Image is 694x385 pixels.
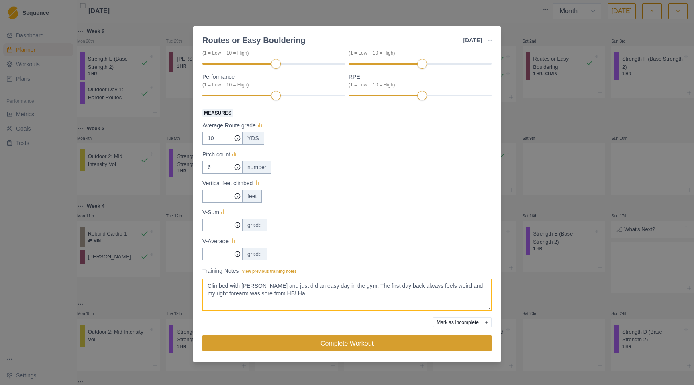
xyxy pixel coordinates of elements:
[482,317,492,327] button: Add reason
[349,49,487,57] div: (1 = Low – 10 = High)
[202,267,487,275] label: Training Notes
[202,73,341,88] label: Performance
[349,81,487,88] div: (1 = Low – 10 = High)
[202,121,256,130] p: Average Route grade
[202,109,233,117] span: Measures
[242,190,262,203] div: feet
[202,237,229,246] p: V-Average
[202,41,341,57] label: Feeling
[349,41,487,57] label: Motivation
[202,81,341,88] div: (1 = Low – 10 = High)
[463,36,482,45] p: [DATE]
[202,179,253,188] p: Vertical feet climbed
[242,132,264,145] div: YDS
[433,317,482,327] button: Mark as Incomplete
[202,34,306,46] div: Routes or Easy Bouldering
[202,150,230,159] p: Pitch count
[202,335,492,351] button: Complete Workout
[349,73,487,88] label: RPE
[242,161,271,174] div: number
[202,208,219,217] p: V-Sum
[242,269,297,274] span: View previous training notes
[202,49,341,57] div: (1 = Low – 10 = High)
[242,248,267,260] div: grade
[242,219,267,231] div: grade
